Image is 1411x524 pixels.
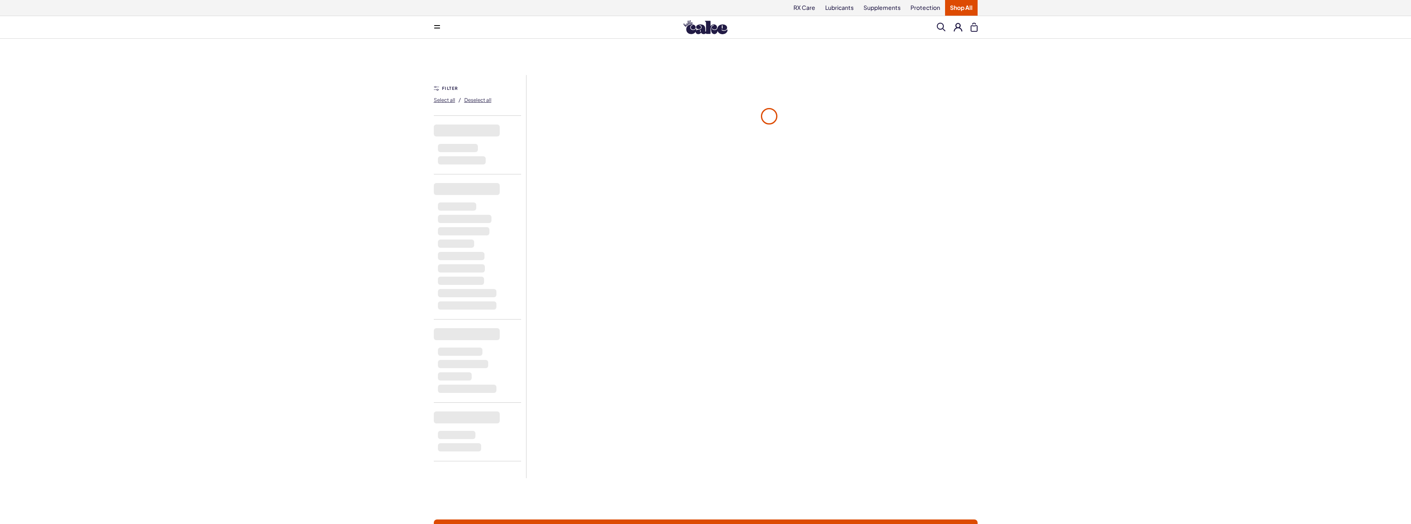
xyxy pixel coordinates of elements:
span: / [459,96,461,103]
button: Select all [434,93,455,106]
span: Deselect all [464,97,491,103]
button: Deselect all [464,93,491,106]
img: Hello Cake [683,20,728,34]
span: Select all [434,97,455,103]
